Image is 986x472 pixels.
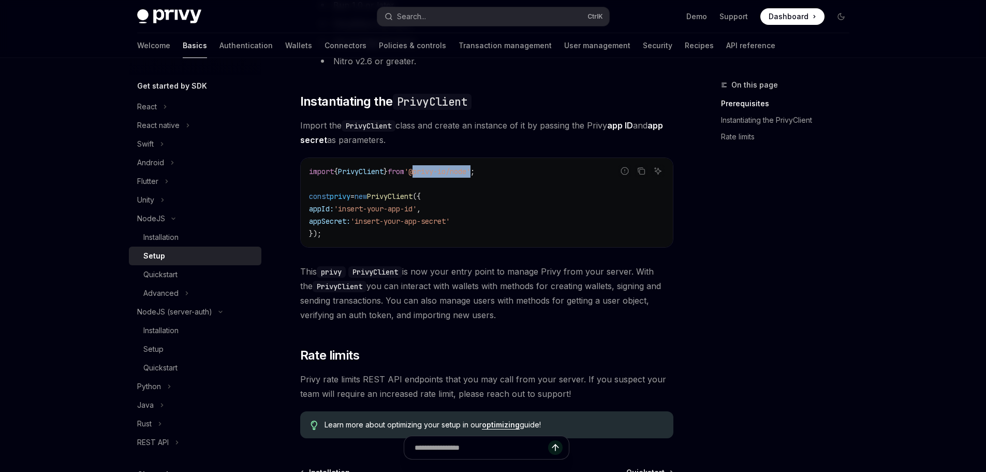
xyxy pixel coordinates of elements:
code: PrivyClient [348,266,402,278]
a: Welcome [137,33,170,58]
a: Prerequisites [721,95,858,112]
div: Installation [143,231,179,244]
input: Ask a question... [415,436,548,459]
a: Policies & controls [379,33,446,58]
a: Installation [129,321,261,340]
span: '@privy-io/node' [404,167,470,176]
button: Toggle React section [129,97,261,116]
div: Setup [143,343,164,355]
span: Dashboard [769,11,808,22]
span: PrivyClient [338,167,384,176]
a: Connectors [325,33,366,58]
a: Transaction management [459,33,552,58]
a: API reference [726,33,775,58]
div: Quickstart [143,268,178,281]
span: Import the class and create an instance of it by passing the Privy and as parameters. [300,118,673,147]
a: optimizing [482,420,520,430]
a: Demo [686,11,707,22]
a: Wallets [285,33,312,58]
a: Authentication [219,33,273,58]
span: Learn more about optimizing your setup in our guide! [325,420,663,430]
a: Setup [129,247,261,265]
a: Quickstart [129,359,261,377]
span: appId: [309,204,334,213]
span: 'insert-your-app-id' [334,204,417,213]
div: Setup [143,250,165,262]
button: Ask AI [651,164,665,178]
button: Toggle Advanced section [129,284,261,303]
code: privy [317,266,346,278]
a: Recipes [685,33,714,58]
div: Advanced [143,287,179,299]
button: Toggle Flutter section [129,172,261,191]
div: NodeJS (server-auth) [137,306,212,318]
div: Search... [397,10,426,23]
div: Installation [143,324,179,337]
span: }); [309,229,321,238]
button: Toggle Java section [129,396,261,414]
a: Rate limits [721,128,858,145]
button: Report incorrect code [618,164,631,178]
button: Toggle Swift section [129,135,261,153]
button: Toggle NodeJS (server-auth) section [129,303,261,321]
button: Toggle React native section [129,116,261,135]
a: Support [719,11,748,22]
div: REST API [137,436,169,449]
a: Instantiating the PrivyClient [721,112,858,128]
div: Unity [137,194,154,206]
button: Toggle REST API section [129,433,261,452]
div: Swift [137,138,154,150]
a: User management [564,33,630,58]
button: Toggle Unity section [129,191,261,209]
div: Quickstart [143,362,178,374]
a: Setup [129,340,261,359]
span: appSecret: [309,217,350,226]
button: Toggle dark mode [833,8,849,25]
code: PrivyClient [342,120,395,132]
code: PrivyClient [393,94,472,110]
button: Toggle NodeJS section [129,209,261,228]
div: NodeJS [137,212,165,225]
button: Open search [377,7,609,26]
li: Nitro v2.6 or greater. [317,54,673,68]
a: Basics [183,33,207,58]
a: Dashboard [760,8,825,25]
span: = [350,192,355,201]
div: React [137,101,157,113]
button: Toggle Rust section [129,414,261,433]
a: Installation [129,228,261,247]
code: PrivyClient [313,281,366,292]
img: dark logo [137,9,201,24]
span: from [388,167,404,176]
span: This is now your entry point to manage Privy from your server. With the you can interact with wal... [300,264,673,322]
span: Privy rate limits REST API endpoints that you may call from your server. If you suspect your team... [300,372,673,401]
span: ({ [413,192,421,201]
svg: Tip [311,421,318,430]
span: import [309,167,334,176]
div: Java [137,399,154,411]
a: Security [643,33,672,58]
button: Send message [548,440,563,455]
span: } [384,167,388,176]
div: Rust [137,418,152,430]
button: Toggle Python section [129,377,261,396]
span: const [309,192,330,201]
button: Copy the contents from the code block [635,164,648,178]
span: On this page [731,79,778,91]
span: ; [470,167,475,176]
h5: Get started by SDK [137,80,207,92]
span: privy [330,192,350,201]
span: Ctrl K [587,12,603,21]
a: Quickstart [129,265,261,284]
div: React native [137,119,180,132]
div: Python [137,380,161,393]
span: new [355,192,367,201]
button: Toggle Android section [129,153,261,172]
strong: app ID [607,120,633,131]
span: Rate limits [300,347,359,364]
div: Flutter [137,175,158,188]
span: { [334,167,338,176]
span: , [417,204,421,213]
div: Android [137,156,164,169]
span: 'insert-your-app-secret' [350,217,450,226]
